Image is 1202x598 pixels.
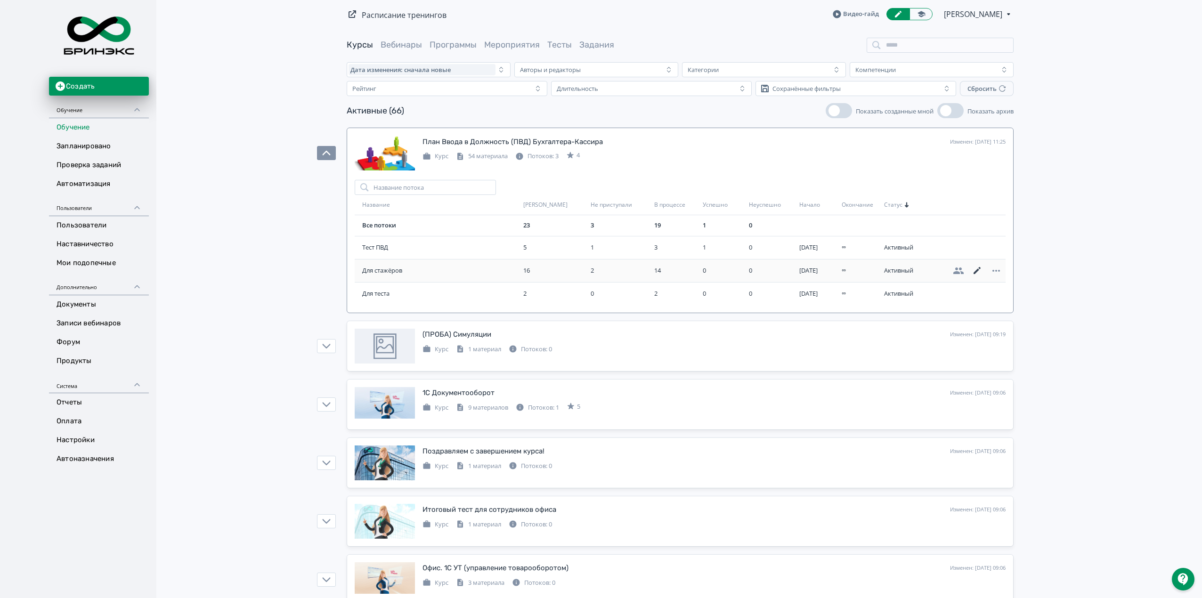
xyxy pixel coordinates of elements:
[509,520,552,529] div: Потоков: 0
[591,221,650,230] div: 3
[591,201,650,209] div: Не приступали
[967,107,1014,115] span: Показать архив
[523,201,587,209] div: [PERSON_NAME]
[833,9,879,19] a: Видео-гайд
[422,152,448,161] div: Курс
[703,266,745,275] div: 0
[654,289,699,299] div: 2
[49,371,149,393] div: Система
[49,314,149,333] a: Записи вебинаров
[57,6,141,65] img: https://files.teachbase.ru/system/account/52438/logo/medium-8cc39d3de9861fc31387165adde7979b.png
[456,403,508,412] div: 9 материалов
[49,235,149,254] a: Наставничество
[49,352,149,371] a: Продукты
[422,504,556,515] div: Итоговый тест для сотрудников офиса
[799,243,838,252] div: 16 сент. 2024
[591,243,650,252] div: 1
[799,201,820,209] span: Начало
[755,81,956,96] button: Сохранённые фильтры
[950,389,1006,397] div: Изменен: [DATE] 09:06
[422,329,491,340] div: (ПРОБА) Симуляции
[456,345,501,354] div: 1 материал
[347,105,404,117] div: Активные (66)
[950,331,1006,339] div: Изменен: [DATE] 09:19
[49,77,149,96] button: Создать
[884,266,926,275] div: Активный
[850,62,1014,77] button: Компетенции
[49,194,149,216] div: Пользователи
[520,66,581,73] div: Авторы и редакторы
[352,85,376,92] div: Рейтинг
[422,461,448,471] div: Курс
[799,266,838,275] div: 30 июля 2025
[577,402,580,412] span: 5
[884,289,926,299] div: Активный
[950,447,1006,455] div: Изменен: [DATE] 09:06
[49,96,149,118] div: Обучение
[654,201,699,209] div: В процессе
[950,138,1006,146] div: Изменен: [DATE] 11:25
[749,289,795,299] div: 0
[856,107,934,115] span: Показать созданные мной
[362,266,520,275] a: Для стажёров
[49,393,149,412] a: Отчеты
[772,85,841,92] div: Сохранённые фильтры
[523,221,587,230] div: 23
[842,289,880,299] div: ∞
[547,40,572,50] a: Тесты
[422,403,448,412] div: Курс
[516,403,559,412] div: Потоков: 1
[855,66,896,73] div: Компетенции
[381,40,422,50] a: Вебинары
[703,201,745,209] div: Успешно
[703,243,745,252] div: 1
[49,175,149,194] a: Автоматизация
[49,156,149,175] a: Проверка заданий
[49,254,149,273] a: Мои подопечные
[703,289,745,299] div: 0
[422,563,569,574] div: Офис. 1С УТ (управление товарооборотом)
[591,289,650,299] div: 0
[557,85,598,92] div: Длительность
[362,243,520,252] a: Тест ПВД
[456,520,501,529] div: 1 материал
[688,66,719,73] div: Категории
[422,520,448,529] div: Курс
[512,578,555,588] div: Потоков: 0
[515,152,559,161] div: Потоков: 3
[884,201,902,209] span: Статус
[362,221,396,229] a: Все потоки
[523,289,587,299] div: 2
[347,40,373,50] a: Курсы
[523,243,587,252] div: 5
[350,66,451,73] span: Дата изменения: сначала новые
[456,152,508,161] div: 54 материала
[682,62,846,77] button: Категории
[347,62,511,77] button: Дата изменения: сначала новые
[347,81,547,96] button: Рейтинг
[654,221,699,230] div: 19
[749,201,795,209] div: Неуспешно
[960,81,1014,96] button: Сбросить
[362,10,447,20] a: Расписание тренингов
[49,412,149,431] a: Оплата
[430,40,477,50] a: Программы
[799,289,838,299] div: 17 июня 2024
[49,295,149,314] a: Документы
[49,431,149,450] a: Настройки
[49,450,149,469] a: Автоназначения
[842,201,873,209] span: Окончание
[579,40,614,50] a: Задания
[456,578,504,588] div: 3 материала
[577,151,580,160] span: 4
[49,216,149,235] a: Пользователи
[362,201,390,209] span: Название
[910,8,933,20] a: Переключиться в режим ученика
[591,266,650,275] div: 2
[749,243,795,252] div: 0
[523,266,587,275] div: 16
[654,243,699,252] div: 3
[49,137,149,156] a: Запланировано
